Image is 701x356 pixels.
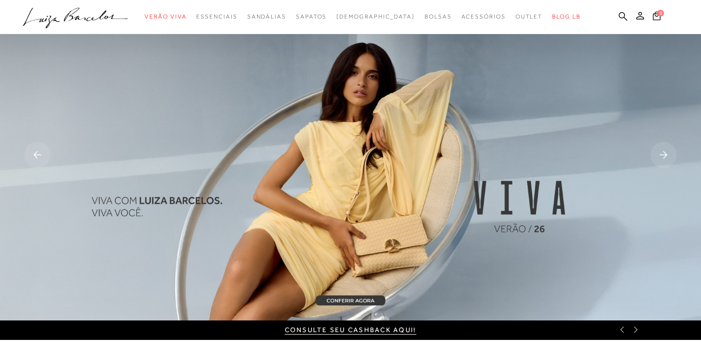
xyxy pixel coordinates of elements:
span: BLOG LB [552,13,580,20]
span: Acessórios [461,13,506,20]
a: categoryNavScreenReaderText [247,8,286,26]
a: categoryNavScreenReaderText [516,8,543,26]
a: categoryNavScreenReaderText [461,8,506,26]
a: Consulte seu cashback aqui! [285,326,416,334]
span: Sandálias [247,13,286,20]
span: Outlet [516,13,543,20]
a: BLOG LB [552,8,580,26]
span: Sapatos [296,13,327,20]
span: Verão Viva [145,13,186,20]
a: categoryNavScreenReaderText [296,8,327,26]
button: 0 [650,11,664,24]
a: categoryNavScreenReaderText [196,8,237,26]
a: categoryNavScreenReaderText [424,8,452,26]
span: [DEMOGRAPHIC_DATA] [336,13,415,20]
span: 0 [657,10,664,17]
span: Bolsas [424,13,452,20]
a: categoryNavScreenReaderText [145,8,186,26]
span: Essenciais [196,13,237,20]
a: noSubCategoriesText [336,8,415,26]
